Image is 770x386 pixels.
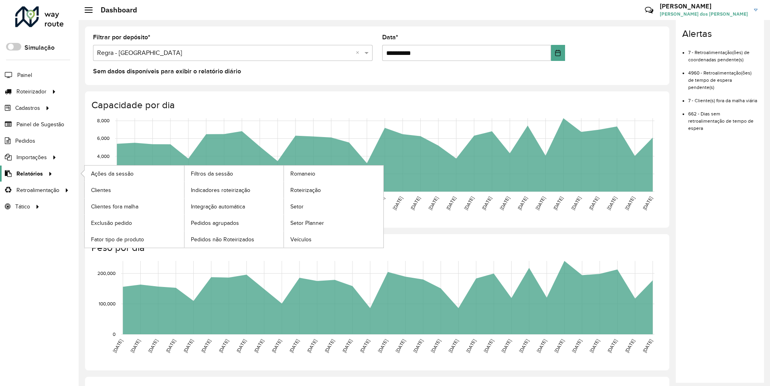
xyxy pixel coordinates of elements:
[16,153,47,162] span: Importações
[93,32,150,42] label: Filtrar por depósito
[184,215,284,231] a: Pedidos agrupados
[284,182,383,198] a: Roteirização
[184,182,284,198] a: Indicadores roteirização
[640,2,658,19] a: Contato Rápido
[465,338,477,353] text: [DATE]
[290,186,321,194] span: Roteirização
[409,195,421,210] text: [DATE]
[15,202,30,211] span: Tático
[382,32,398,42] label: Data
[324,338,335,353] text: [DATE]
[16,186,59,194] span: Retroalimentação
[536,338,547,353] text: [DATE]
[97,271,115,276] text: 200,000
[535,195,546,210] text: [DATE]
[91,235,144,244] span: Fator tipo de produto
[483,338,494,353] text: [DATE]
[17,71,32,79] span: Painel
[97,118,109,123] text: 8,000
[688,91,758,104] li: 7 - Cliente(s) fora da malha viária
[91,170,134,178] span: Ações da sessão
[588,195,600,210] text: [DATE]
[182,338,194,353] text: [DATE]
[91,186,111,194] span: Clientes
[412,338,424,353] text: [DATE]
[85,198,184,214] a: Clientes fora malha
[624,338,636,353] text: [DATE]
[97,153,109,158] text: 4,000
[91,219,132,227] span: Exclusão pedido
[518,338,530,353] text: [DATE]
[682,28,758,40] h4: Alertas
[499,195,511,210] text: [DATE]
[395,338,406,353] text: [DATE]
[147,338,159,353] text: [DATE]
[570,195,582,210] text: [DATE]
[392,195,403,210] text: [DATE]
[85,215,184,231] a: Exclusão pedido
[551,45,565,61] button: Choose Date
[553,338,565,353] text: [DATE]
[24,43,55,53] label: Simulação
[463,195,475,210] text: [DATE]
[235,338,247,353] text: [DATE]
[184,166,284,182] a: Filtros da sessão
[688,104,758,132] li: 662 - Dias sem retroalimentação de tempo de espera
[91,99,661,111] h4: Capacidade por dia
[688,63,758,91] li: 4960 - Retroalimentação(ões) de tempo de espera pendente(s)
[341,338,353,353] text: [DATE]
[624,195,635,210] text: [DATE]
[191,170,233,178] span: Filtros da sessão
[660,10,748,18] span: [PERSON_NAME] dos [PERSON_NAME]
[218,338,229,353] text: [DATE]
[191,202,245,211] span: Integração automática
[130,338,141,353] text: [DATE]
[688,43,758,63] li: 7 - Retroalimentação(ões) de coordenadas pendente(s)
[184,198,284,214] a: Integração automática
[165,338,176,353] text: [DATE]
[16,120,64,129] span: Painel de Sugestão
[93,67,241,76] label: Sem dados disponíveis para exibir o relatório diário
[284,215,383,231] a: Setor Planner
[306,338,318,353] text: [DATE]
[284,166,383,182] a: Romaneio
[200,338,212,353] text: [DATE]
[15,104,40,112] span: Cadastros
[642,195,653,210] text: [DATE]
[271,338,282,353] text: [DATE]
[642,338,653,353] text: [DATE]
[85,231,184,247] a: Fator tipo de produto
[500,338,512,353] text: [DATE]
[517,195,528,210] text: [DATE]
[99,301,115,306] text: 100,000
[16,87,47,96] span: Roteirizador
[445,195,457,210] text: [DATE]
[481,195,492,210] text: [DATE]
[430,338,442,353] text: [DATE]
[113,331,115,337] text: 0
[191,235,254,244] span: Pedidos não Roteirizados
[660,2,748,10] h3: [PERSON_NAME]
[112,338,124,353] text: [DATE]
[606,195,618,210] text: [DATE]
[93,6,137,14] h2: Dashboard
[284,198,383,214] a: Setor
[184,231,284,247] a: Pedidos não Roteirizados
[290,219,324,227] span: Setor Planner
[85,166,184,182] a: Ações da sessão
[15,137,35,145] span: Pedidos
[589,338,600,353] text: [DATE]
[290,202,304,211] span: Setor
[428,195,439,210] text: [DATE]
[191,219,239,227] span: Pedidos agrupados
[552,195,564,210] text: [DATE]
[606,338,618,353] text: [DATE]
[253,338,265,353] text: [DATE]
[377,338,388,353] text: [DATE]
[448,338,459,353] text: [DATE]
[16,170,43,178] span: Relatórios
[91,202,138,211] span: Clientes fora malha
[571,338,583,353] text: [DATE]
[290,235,312,244] span: Veículos
[288,338,300,353] text: [DATE]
